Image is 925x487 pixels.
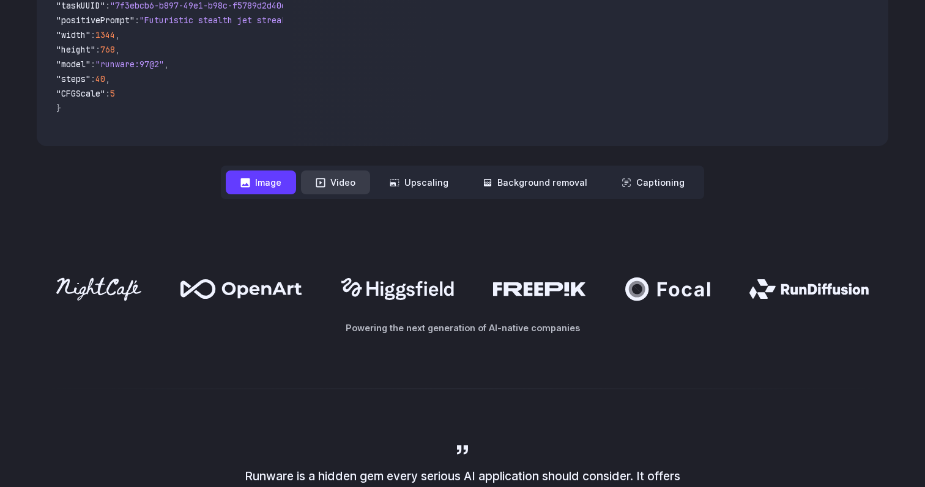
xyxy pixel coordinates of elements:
span: "steps" [56,73,91,84]
span: 40 [95,73,105,84]
span: : [91,29,95,40]
span: : [105,88,110,99]
span: "Futuristic stealth jet streaking through a neon-lit cityscape with glowing purple exhaust" [139,15,585,26]
p: Powering the next generation of AI-native companies [37,321,888,335]
span: : [95,44,100,55]
span: "width" [56,29,91,40]
span: , [115,29,120,40]
span: "model" [56,59,91,70]
span: , [115,44,120,55]
button: Background removal [468,170,602,194]
span: "runware:97@2" [95,59,164,70]
span: "CFGScale" [56,88,105,99]
span: : [91,73,95,84]
button: Upscaling [375,170,463,194]
span: "height" [56,44,95,55]
span: } [56,103,61,114]
span: "positivePrompt" [56,15,135,26]
span: : [135,15,139,26]
span: 768 [100,44,115,55]
span: : [91,59,95,70]
span: , [164,59,169,70]
button: Image [226,170,296,194]
span: , [105,73,110,84]
span: 5 [110,88,115,99]
button: Video [301,170,370,194]
button: Captioning [607,170,699,194]
span: 1344 [95,29,115,40]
